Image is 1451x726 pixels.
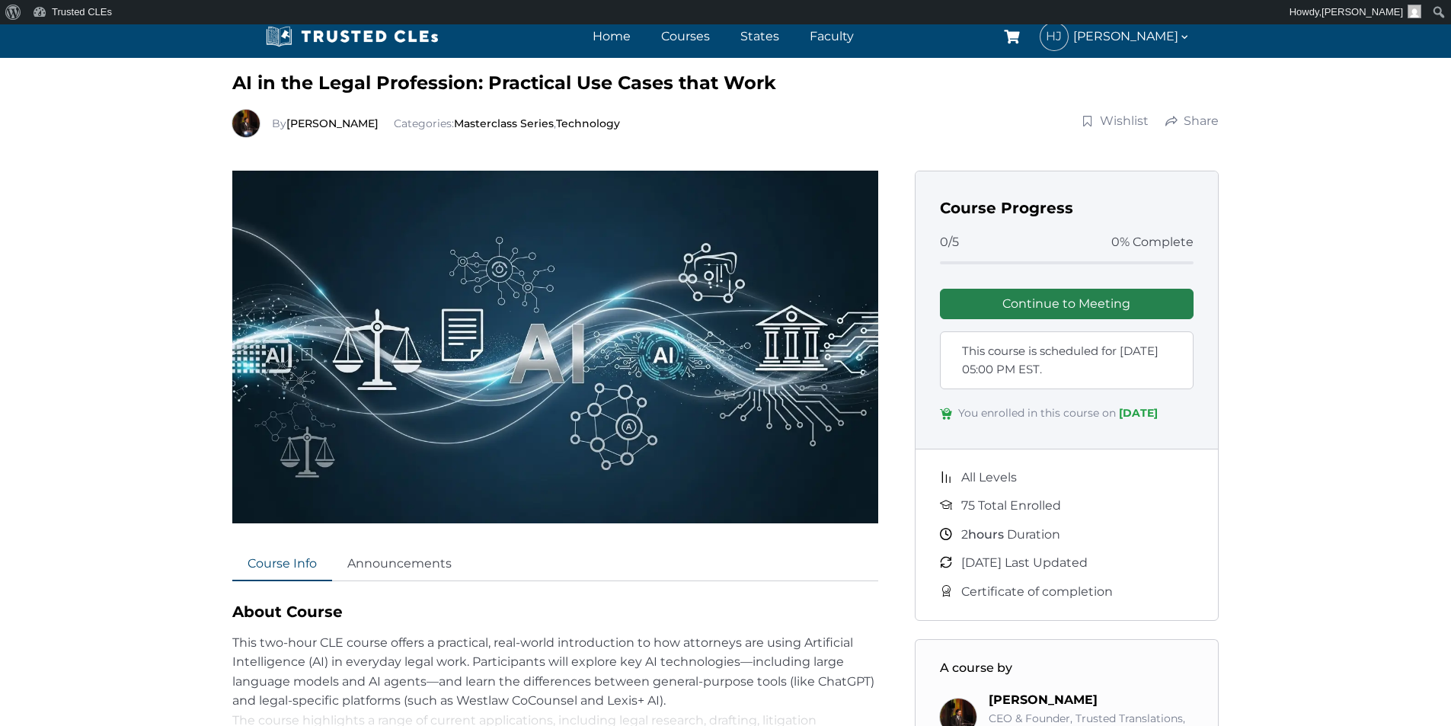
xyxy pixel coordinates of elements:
[454,117,554,130] a: Masterclass Series
[940,658,1194,678] h3: A course by
[961,468,1017,488] span: All Levels
[961,496,1061,516] span: 75 Total Enrolled
[1073,26,1191,46] span: [PERSON_NAME]
[1111,232,1194,252] span: 0% Complete
[556,117,620,130] a: Technology
[1322,6,1403,18] span: [PERSON_NAME]
[232,171,878,523] img: AI-in-the-Legal-Profession.webp
[962,342,1181,379] span: This course is scheduled for [DATE] 05:00 PM EST.
[940,232,959,252] span: 0/5
[737,25,783,47] a: States
[961,527,968,542] span: 2
[961,553,1088,573] span: [DATE] Last Updated
[1119,406,1158,420] span: [DATE]
[806,25,858,47] a: Faculty
[961,525,1060,545] span: Duration
[1165,112,1219,130] a: Share
[232,110,260,137] img: Richard Estevez
[272,115,620,132] div: Categories: ,
[1040,23,1068,50] span: HJ
[989,692,1098,707] a: [PERSON_NAME]
[232,548,332,581] a: Course Info
[272,117,382,130] span: By
[940,289,1194,319] a: Continue to Meeting
[589,25,634,47] a: Home
[1081,112,1149,130] a: Wishlist
[232,72,776,94] span: AI in the Legal Profession: Practical Use Cases that Work
[332,548,467,581] a: Announcements
[958,405,1158,424] span: You enrolled in this course on
[968,527,1004,542] span: hours
[657,25,714,47] a: Courses
[940,196,1194,220] h3: Course Progress
[261,25,443,48] img: Trusted CLEs
[232,600,878,624] h2: About Course
[232,635,874,708] span: This two-hour CLE course offers a practical, real-world introduction to how attorneys are using A...
[286,117,379,130] a: [PERSON_NAME]
[961,582,1113,602] span: Certificate of completion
